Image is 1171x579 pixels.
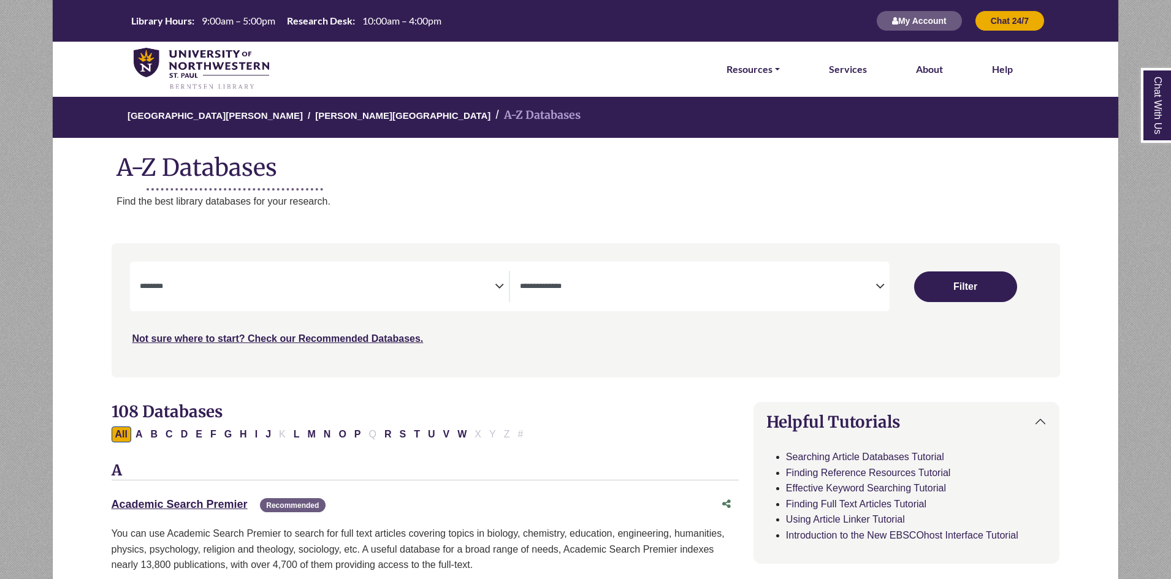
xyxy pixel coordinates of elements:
[126,14,195,27] th: Library Hours:
[424,426,439,442] button: Filter Results U
[786,467,951,478] a: Finding Reference Resources Tutorial
[112,426,131,442] button: All
[251,426,261,442] button: Filter Results I
[207,426,220,442] button: Filter Results F
[396,426,410,442] button: Filter Results S
[876,15,963,26] a: My Account
[315,108,490,121] a: [PERSON_NAME][GEOGRAPHIC_DATA]
[116,194,1118,210] p: Find the best library databases for your research.
[112,401,223,422] span: 108 Databases
[147,426,162,442] button: Filter Results B
[236,426,251,442] button: Filter Results H
[440,426,454,442] button: Filter Results V
[786,452,944,462] a: Searching Article Databases Tutorial
[454,426,470,442] button: Filter Results W
[112,498,248,510] a: Academic Search Premier
[714,493,739,516] button: Share this database
[351,426,365,442] button: Filter Results P
[260,498,325,512] span: Recommended
[786,514,905,524] a: Using Article Linker Tutorial
[290,426,303,442] button: Filter Results L
[126,14,446,26] table: Hours Today
[975,10,1045,31] button: Chat 24/7
[112,462,739,480] h3: A
[490,107,581,124] li: A-Z Databases
[754,403,1059,441] button: Helpful Tutorials
[786,483,946,493] a: Effective Keyword Searching Tutorial
[132,333,424,344] a: Not sure where to start? Check our Recommended Databases.
[140,282,495,292] textarea: Search
[221,426,235,442] button: Filter Results G
[914,271,1017,302] button: Submit for Search Results
[134,48,269,91] img: library_home
[410,426,424,442] button: Filter Results T
[975,15,1045,26] a: Chat 24/7
[829,61,867,77] a: Services
[112,428,528,439] div: Alpha-list to filter by first letter of database name
[177,426,192,442] button: Filter Results D
[112,243,1060,377] nav: Search filters
[303,426,319,442] button: Filter Results M
[916,61,943,77] a: About
[992,61,1013,77] a: Help
[112,526,739,573] p: You can use Academic Search Premier to search for full text articles covering topics in biology, ...
[727,61,780,77] a: Resources
[786,530,1018,540] a: Introduction to the New EBSCOhost Interface Tutorial
[876,10,963,31] button: My Account
[381,426,395,442] button: Filter Results R
[132,426,147,442] button: Filter Results A
[520,282,875,292] textarea: Search
[126,14,446,28] a: Hours Today
[53,144,1118,181] h1: A-Z Databases
[282,14,356,27] th: Research Desk:
[202,15,275,26] span: 9:00am – 5:00pm
[128,108,303,121] a: [GEOGRAPHIC_DATA][PERSON_NAME]
[320,426,335,442] button: Filter Results N
[192,426,206,442] button: Filter Results E
[362,15,441,26] span: 10:00am – 4:00pm
[262,426,275,442] button: Filter Results J
[786,499,926,509] a: Finding Full Text Articles Tutorial
[52,96,1118,138] nav: breadcrumb
[335,426,349,442] button: Filter Results O
[162,426,177,442] button: Filter Results C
